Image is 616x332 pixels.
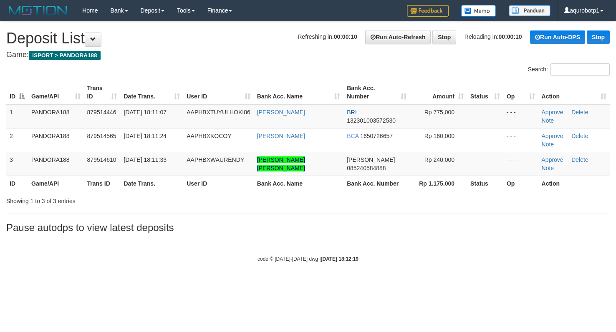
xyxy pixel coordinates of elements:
a: Run Auto-DPS [530,30,585,44]
th: Bank Acc. Number [343,176,410,191]
a: Delete [571,109,588,116]
th: ID: activate to sort column descending [6,80,28,104]
td: PANDORA188 [28,152,84,176]
a: Approve [542,156,563,163]
th: Date Trans.: activate to sort column ascending [120,80,183,104]
th: Op: activate to sort column ascending [503,80,538,104]
div: Showing 1 to 3 of 3 entries [6,194,250,205]
span: [DATE] 18:11:33 [124,156,166,163]
span: Refreshing in: [298,33,357,40]
a: Approve [542,133,563,139]
th: Status [467,176,503,191]
img: Button%20Memo.svg [461,5,496,17]
th: User ID: activate to sort column ascending [183,80,254,104]
a: [PERSON_NAME] [257,109,305,116]
span: Copy 132301003572530 to clipboard [347,117,396,124]
span: AAPHBXTUYULHOKI86 [187,109,250,116]
span: [DATE] 18:11:07 [124,109,166,116]
a: Note [542,165,554,171]
th: ID [6,176,28,191]
a: [PERSON_NAME] [257,133,305,139]
td: 1 [6,104,28,128]
span: ISPORT > PANDORA188 [29,51,101,60]
img: panduan.png [509,5,550,16]
span: [PERSON_NAME] [347,156,395,163]
td: - - - [503,128,538,152]
a: Note [542,117,554,124]
th: User ID [183,176,254,191]
a: Stop [432,30,456,44]
strong: [DATE] 18:12:19 [321,256,358,262]
th: Date Trans. [120,176,183,191]
th: Action [538,176,610,191]
td: PANDORA188 [28,104,84,128]
a: [PERSON_NAME] [PERSON_NAME] [257,156,305,171]
strong: 00:00:10 [499,33,522,40]
td: PANDORA188 [28,128,84,152]
th: Trans ID [84,176,121,191]
span: Rp 240,000 [424,156,454,163]
span: 879514565 [87,133,116,139]
td: - - - [503,152,538,176]
h4: Game: [6,51,610,59]
span: AAPHBXWAURENDY [187,156,244,163]
th: Game/API [28,176,84,191]
td: - - - [503,104,538,128]
span: BCA [347,133,358,139]
a: Delete [571,156,588,163]
span: Copy 085240584888 to clipboard [347,165,386,171]
span: Copy 1650726657 to clipboard [360,133,393,139]
th: Rp 1.175.000 [410,176,467,191]
td: 2 [6,128,28,152]
span: 879514610 [87,156,116,163]
label: Search: [528,63,610,76]
span: BRI [347,109,356,116]
th: Action: activate to sort column ascending [538,80,610,104]
img: MOTION_logo.png [6,4,70,17]
small: code © [DATE]-[DATE] dwg | [258,256,358,262]
a: Note [542,141,554,148]
span: Rp 775,000 [424,109,454,116]
td: 3 [6,152,28,176]
span: Rp 160,000 [424,133,454,139]
th: Amount: activate to sort column ascending [410,80,467,104]
a: Stop [587,30,610,44]
input: Search: [550,63,610,76]
a: Run Auto-Refresh [365,30,431,44]
a: Approve [542,109,563,116]
th: Bank Acc. Name [254,176,344,191]
h3: Pause autodps to view latest deposits [6,222,610,233]
span: [DATE] 18:11:24 [124,133,166,139]
th: Op [503,176,538,191]
strong: 00:00:10 [334,33,357,40]
span: 879514446 [87,109,116,116]
a: Delete [571,133,588,139]
th: Status: activate to sort column ascending [467,80,503,104]
h1: Deposit List [6,30,610,47]
span: Reloading in: [465,33,522,40]
th: Game/API: activate to sort column ascending [28,80,84,104]
img: Feedback.jpg [407,5,449,17]
th: Trans ID: activate to sort column ascending [84,80,121,104]
th: Bank Acc. Name: activate to sort column ascending [254,80,344,104]
span: AAPHBXKOCOY [187,133,231,139]
th: Bank Acc. Number: activate to sort column ascending [343,80,410,104]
